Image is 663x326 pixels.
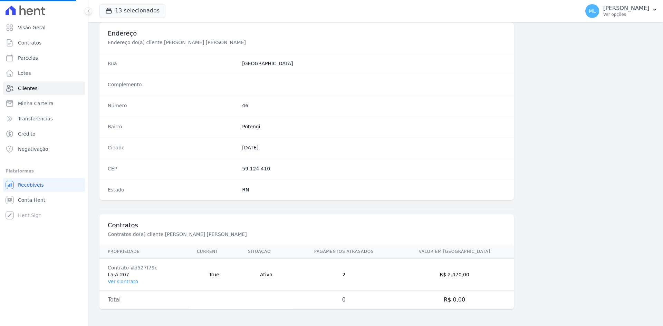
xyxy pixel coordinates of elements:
dd: Potengi [242,123,506,130]
div: Plataformas [6,167,83,175]
dt: Cidade [108,144,237,151]
span: Transferências [18,115,53,122]
a: Parcelas [3,51,85,65]
span: Conta Hent [18,197,45,204]
a: Lotes [3,66,85,80]
div: Contrato #d527f79c [108,264,180,271]
dd: [GEOGRAPHIC_DATA] [242,60,506,67]
td: True [189,259,240,291]
th: Pagamentos Atrasados [293,245,395,259]
dt: Bairro [108,123,237,130]
td: La-A 207 [99,259,189,291]
a: Minha Carteira [3,97,85,110]
dd: RN [242,186,506,193]
th: Propriedade [99,245,189,259]
dt: Estado [108,186,237,193]
p: [PERSON_NAME] [603,5,649,12]
dd: 46 [242,102,506,109]
dt: Complemento [108,81,237,88]
p: Endereço do(a) cliente [PERSON_NAME] [PERSON_NAME] [108,39,340,46]
h3: Endereço [108,29,506,38]
span: Visão Geral [18,24,46,31]
dt: CEP [108,165,237,172]
a: Ver Contrato [108,279,138,284]
td: Total [99,291,189,309]
a: Crédito [3,127,85,141]
span: Lotes [18,70,31,77]
p: Contratos do(a) cliente [PERSON_NAME] [PERSON_NAME] [108,231,340,238]
a: Contratos [3,36,85,50]
button: 13 selecionados [99,4,165,17]
td: Ativo [240,259,293,291]
dt: Rua [108,60,237,67]
span: Crédito [18,130,36,137]
td: 0 [293,291,395,309]
button: ML [PERSON_NAME] Ver opções [580,1,663,21]
span: Negativação [18,146,48,152]
th: Valor em [GEOGRAPHIC_DATA] [395,245,514,259]
a: Visão Geral [3,21,85,34]
th: Current [189,245,240,259]
a: Negativação [3,142,85,156]
p: Ver opções [603,12,649,17]
span: ML [589,9,596,13]
h3: Contratos [108,221,506,229]
a: Recebíveis [3,178,85,192]
a: Transferências [3,112,85,126]
td: R$ 0,00 [395,291,514,309]
td: 2 [293,259,395,291]
a: Conta Hent [3,193,85,207]
dd: 59.124-410 [242,165,506,172]
span: Contratos [18,39,41,46]
td: R$ 2.470,00 [395,259,514,291]
span: Minha Carteira [18,100,54,107]
dt: Número [108,102,237,109]
dd: [DATE] [242,144,506,151]
span: Parcelas [18,55,38,61]
th: Situação [240,245,293,259]
span: Clientes [18,85,37,92]
span: Recebíveis [18,181,44,188]
a: Clientes [3,81,85,95]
